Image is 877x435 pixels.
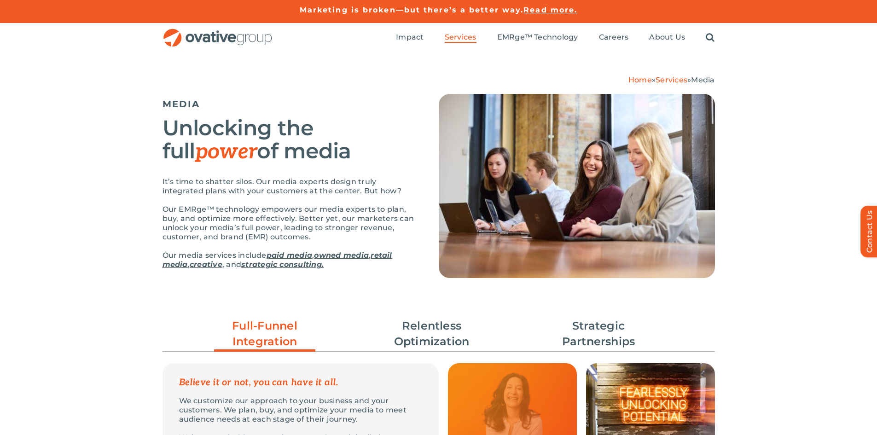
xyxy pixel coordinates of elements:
span: Media [691,75,714,84]
p: It’s time to shatter silos. Our media experts design truly integrated plans with your customers a... [163,177,416,196]
p: Our EMRge™ technology empowers our media experts to plan, buy, and optimize more effectively. Bet... [163,205,416,242]
p: Believe it or not, you can have it all. [179,378,422,387]
span: Careers [599,33,629,42]
a: retail media [163,251,392,269]
a: Relentless Optimization [381,318,482,349]
a: Careers [599,33,629,43]
a: OG_Full_horizontal_RGB [163,28,273,36]
span: EMRge™ Technology [497,33,578,42]
a: Search [706,33,714,43]
span: Impact [396,33,424,42]
span: About Us [649,33,685,42]
h2: Unlocking the full of media [163,116,416,163]
ul: Post Filters [163,313,715,354]
a: Impact [396,33,424,43]
a: creative [190,260,222,269]
p: We customize our approach to your business and your customers. We plan, buy, and optimize your me... [179,396,422,424]
a: About Us [649,33,685,43]
span: » » [628,75,715,84]
span: Services [445,33,476,42]
a: Full-Funnel Integration [214,318,315,354]
a: Strategic Partnerships [548,318,649,349]
a: owned media [314,251,369,260]
a: strategic consulting. [241,260,324,269]
nav: Menu [396,23,714,52]
a: Services [656,75,687,84]
a: Home [628,75,652,84]
img: Media – Hero [439,94,715,278]
a: Read more. [523,6,577,14]
a: Services [445,33,476,43]
p: Our media services include , , , , and [163,251,416,269]
em: power [195,139,257,165]
a: paid media [267,251,312,260]
a: Marketing is broken—but there’s a better way. [300,6,524,14]
a: EMRge™ Technology [497,33,578,43]
h5: MEDIA [163,99,416,110]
